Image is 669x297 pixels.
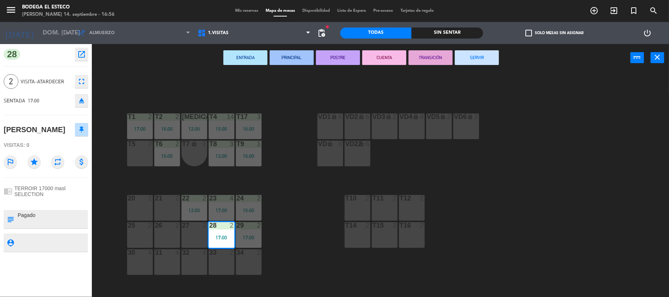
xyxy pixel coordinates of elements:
i: menu [6,4,17,15]
div: 23 [209,195,210,202]
label: Solo mesas sin asignar [526,30,584,36]
span: 28 [4,49,20,60]
button: open_in_new [75,48,88,61]
div: 2 [257,222,261,229]
div: 6 [366,141,370,147]
span: check_box_outline_blank [526,30,532,36]
div: 6 [366,113,370,120]
div: 2 [175,222,180,229]
div: VD1 [318,113,319,120]
div: 2 [447,113,452,120]
i: lock [413,113,419,120]
i: lock [327,141,333,147]
div: T14 [345,222,346,229]
div: Todas [340,28,412,39]
div: Bodega El Esteco [22,4,115,11]
i: lock [440,113,446,120]
div: 2 [202,113,207,120]
span: Disponibilidad [299,9,334,13]
i: exit_to_app [609,6,618,15]
i: close [653,53,662,62]
i: power_input [633,53,642,62]
div: VD6 [454,113,454,120]
i: lock [358,141,364,147]
div: 16:00 [154,153,180,159]
span: Pre-acceso [370,9,397,13]
span: Lista de Espera [334,9,370,13]
div: 2 [175,195,180,202]
i: open_in_new [77,50,86,59]
div: 6 [338,113,343,120]
div: 2 [257,195,261,202]
div: 2 [366,195,370,202]
div: Sin sentar [411,28,483,39]
div: 28 [209,222,210,229]
div: 16:00 [236,208,262,213]
div: 2 [148,141,152,147]
div: 2 [474,113,479,120]
div: 2 [393,222,397,229]
div: 2 [393,195,397,202]
i: lock [191,141,197,147]
span: fiber_manual_record [325,25,330,29]
button: ENTRADA [223,50,267,65]
div: 2 [366,222,370,229]
div: VD22 [345,141,346,147]
div: 1 [202,141,207,147]
span: TERROIR 17000 masl SELECTION [14,185,88,197]
button: fullscreen [75,75,88,88]
div: 2 [202,195,207,202]
span: pending_actions [317,29,326,37]
div: 2 [230,222,234,229]
i: outlined_flag [4,155,17,169]
span: Tarjetas de regalo [397,9,438,13]
div: 17:00 [209,208,234,213]
i: lock [358,113,364,120]
i: chrome_reader_mode [4,187,12,196]
button: TRANSICIÓN [409,50,453,65]
i: search [649,6,658,15]
div: T7 [182,141,183,147]
div: 27 [182,222,183,229]
div: T8 [209,141,210,147]
div: VD [318,141,319,147]
i: turned_in_not [629,6,638,15]
div: 2 [202,222,207,229]
i: lock [467,113,473,120]
div: 2 [257,249,261,256]
div: 22 [182,195,183,202]
div: 4 [175,249,180,256]
button: SERVIR [455,50,499,65]
div: 16:00 [236,153,262,159]
i: eject [77,96,86,105]
i: repeat [51,155,64,169]
div: T10 [345,195,346,202]
div: 4 [420,113,424,120]
i: person_pin [6,239,14,247]
button: eject [75,94,88,107]
i: fullscreen [77,77,86,86]
i: subject [6,215,14,223]
i: arrow_drop_down [63,29,72,37]
div: VD2 [345,113,346,120]
div: 2 [393,113,397,120]
i: lock [385,113,392,120]
button: menu [6,4,17,18]
div: 2 [420,195,424,202]
div: 4 [202,249,207,256]
button: close [651,52,664,63]
span: Almuerzo [89,30,115,36]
